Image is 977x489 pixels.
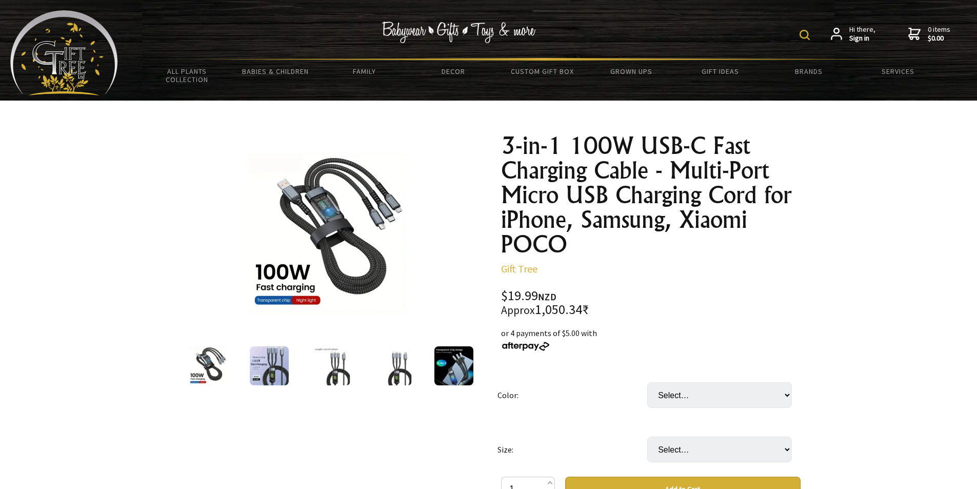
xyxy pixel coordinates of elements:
[501,303,535,317] small: Approx
[675,61,764,82] a: Gift Ideas
[247,153,407,314] img: 3-in-1 100W USB-C Fast Charging Cable - Multi-Port Micro USB Charging Cord for iPhone, Samsung, X...
[501,289,801,317] div: $19.99 1,050.34₹
[497,368,647,422] td: Color:
[928,25,950,43] span: 0 items
[501,262,537,275] a: Gift Tree
[853,61,942,82] a: Services
[928,34,950,43] strong: $0.00
[320,61,409,82] a: Family
[250,346,289,385] img: 3-in-1 100W USB-C Fast Charging Cable - Multi-Port Micro USB Charging Cord for iPhone, Samsung, X...
[831,25,875,43] a: Hi there,Sign in
[800,30,810,40] img: product search
[587,61,675,82] a: Grown Ups
[497,422,647,477] td: Size:
[498,61,587,82] a: Custom Gift Box
[231,61,320,82] a: Babies & Children
[501,327,801,351] div: or 4 payments of $5.00 with
[538,291,556,303] span: NZD
[908,25,950,43] a: 0 items$0.00
[501,342,550,351] img: Afterpay
[373,346,412,385] img: 3-in-1 100W USB-C Fast Charging Cable - Multi-Port Micro USB Charging Cord for iPhone, Samsung, X...
[434,346,473,385] img: 3-in-1 100W USB-C Fast Charging Cable - Multi-Port Micro USB Charging Cord for iPhone, Samsung, X...
[409,61,497,82] a: Decor
[143,61,231,90] a: All Plants Collection
[501,133,801,257] h1: 3-in-1 100W USB-C Fast Charging Cable - Multi-Port Micro USB Charging Cord for iPhone, Samsung, X...
[188,346,227,385] img: 3-in-1 100W USB-C Fast Charging Cable - Multi-Port Micro USB Charging Cord for iPhone, Samsung, X...
[311,346,350,385] img: 3-in-1 100W USB-C Fast Charging Cable - Multi-Port Micro USB Charging Cord for iPhone, Samsung, X...
[849,25,875,43] span: Hi there,
[849,34,875,43] strong: Sign in
[10,10,118,95] img: Babyware - Gifts - Toys and more...
[765,61,853,82] a: Brands
[382,22,536,43] img: Babywear - Gifts - Toys & more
